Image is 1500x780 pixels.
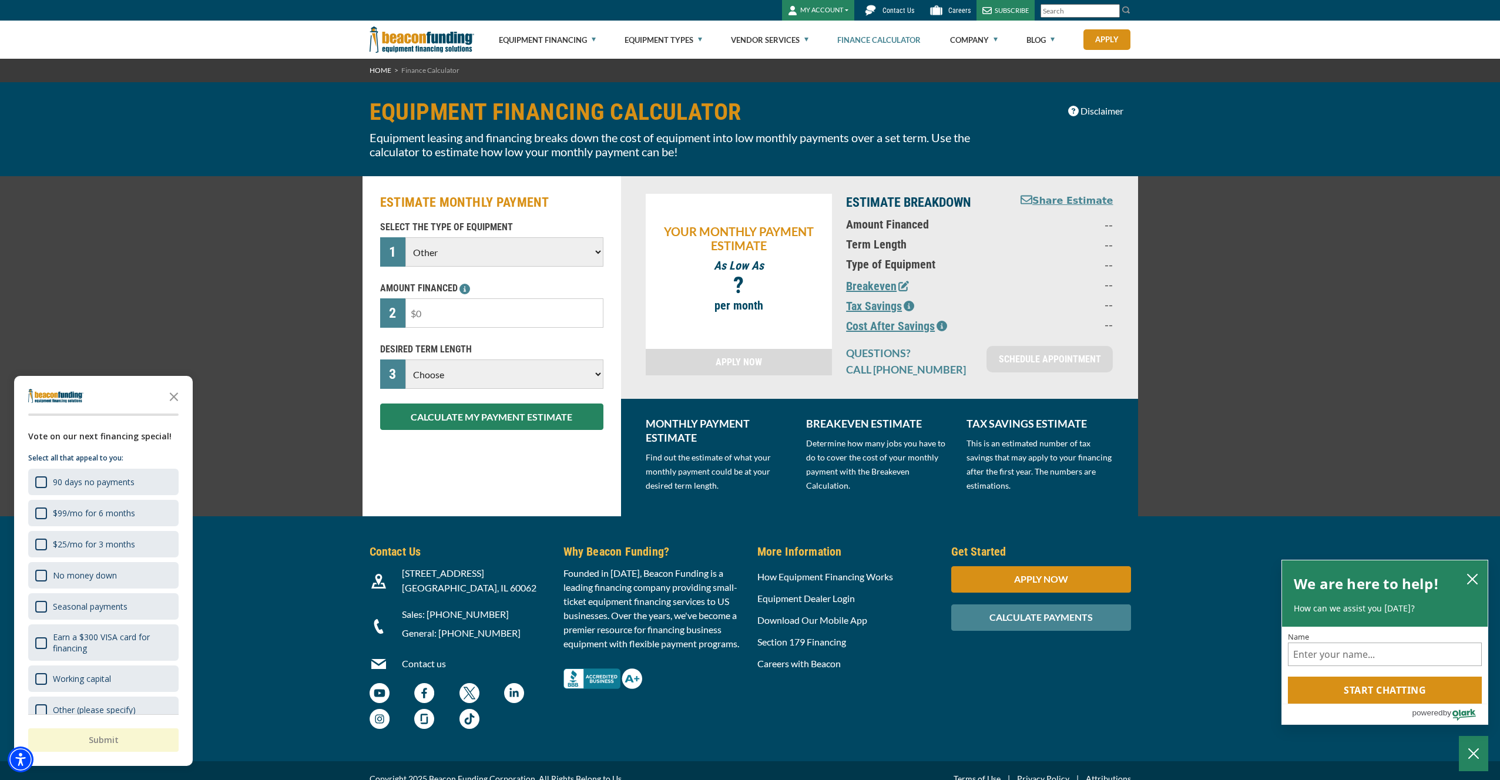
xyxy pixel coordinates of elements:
[731,21,808,59] a: Vendor Services
[53,704,136,715] div: Other (please specify)
[563,566,743,651] p: Founded in [DATE], Beacon Funding is a leading financing company providing small-ticket equipment...
[53,673,111,684] div: Working capital
[563,665,642,677] a: Better Business Bureau Complaint Free A+ Rating - open in a new tab
[53,507,135,519] div: $99/mo for 6 months
[1010,257,1113,271] p: --
[1010,237,1113,251] p: --
[1041,4,1120,18] input: Search
[1463,570,1482,587] button: close chatbox
[53,601,127,612] div: Seasonal payments
[652,258,827,273] p: As Low As
[1061,100,1131,122] button: Disclaimer
[951,566,1131,593] div: APPLY NOW
[380,342,603,357] p: DESIRED TERM LENGTH
[652,298,827,312] p: per month
[402,607,549,621] p: Sales: [PHONE_NUMBER]
[28,562,179,589] div: No money down
[846,277,909,295] button: Breakeven
[380,359,406,389] div: 3
[757,658,841,669] a: Careers with Beacon
[846,237,996,251] p: Term Length
[504,689,524,700] a: Beacon Funding LinkedIn - open in a new tab
[401,66,459,75] span: Finance Calculator
[28,389,83,403] img: Company logo
[28,728,179,752] button: Submit
[846,297,914,315] button: Tax Savings
[370,683,390,703] img: Beacon Funding YouTube Channel
[370,689,390,700] a: Beacon Funding YouTube Channel - open in a new tab
[28,697,179,723] div: Other (please specify)
[504,683,524,703] img: Beacon Funding LinkedIn
[370,100,1002,125] h1: EQUIPMENT FINANCING CALCULATOR
[837,21,921,59] a: Finance Calculator
[380,404,603,430] button: CALCULATE MY PAYMENT ESTIMATE
[846,257,996,271] p: Type of Equipment
[370,130,1002,159] p: Equipment leasing and financing breaks down the cost of equipment into low monthly payments over ...
[846,362,972,376] p: CALL [PHONE_NUMBER]
[370,709,390,729] img: Beacon Funding Instagram
[53,476,135,487] div: 90 days no payments
[28,665,179,692] div: Working capital
[380,220,603,234] p: SELECT THE TYPE OF EQUIPMENT
[370,66,391,75] a: HOME
[1083,29,1130,50] a: Apply
[1010,277,1113,291] p: --
[757,571,893,582] a: How Equipment Financing Works
[28,500,179,526] div: $99/mo for 6 months
[1080,104,1123,118] span: Disclaimer
[414,683,434,703] img: Beacon Funding Facebook
[371,574,386,589] img: Beacon Funding location
[646,416,792,445] p: MONTHLY PAYMENT ESTIMATE
[967,436,1113,493] p: This is an estimated number of tax savings that may apply to your financing after the first year....
[757,543,937,560] h5: More Information
[28,469,179,495] div: 90 days no payments
[1108,6,1117,16] a: Clear search text
[28,593,179,620] div: Seasonal payments
[370,21,474,59] img: Beacon Funding Corporation logo
[380,281,603,295] p: AMOUNT FINANCED
[405,298,603,328] input: $0
[380,298,406,328] div: 2
[806,416,952,431] p: BREAKEVEN ESTIMATE
[1281,560,1488,725] div: olark chatbox
[652,224,827,253] p: YOUR MONTHLY PAYMENT ESTIMATE
[563,543,743,560] h5: Why Beacon Funding?
[371,657,386,671] img: Beacon Funding Email Contact Icon
[1294,572,1439,596] h2: We are here to help!
[1412,704,1488,724] a: Powered by Olark
[1021,194,1113,209] button: Share Estimate
[162,384,186,408] button: Close the survey
[459,683,479,703] img: Beacon Funding twitter
[1443,705,1451,720] span: by
[380,194,603,211] h2: ESTIMATE MONTHLY PAYMENT
[28,452,179,464] p: Select all that appeal to you:
[1288,677,1482,704] button: Start chatting
[950,21,998,59] a: Company
[646,450,792,493] p: Find out the estimate of what your monthly payment could be at your desired term length.
[846,194,996,211] p: ESTIMATE BREAKDOWN
[459,689,479,700] a: Beacon Funding twitter - open in a new tab
[499,21,596,59] a: Equipment Financing
[28,531,179,557] div: $25/mo for 3 months
[986,346,1113,372] a: SCHEDULE APPOINTMENT
[846,346,972,360] p: QUESTIONS?
[951,573,1131,584] a: APPLY NOW
[1294,603,1476,614] p: How can we assist you [DATE]?
[846,217,996,231] p: Amount Financed
[459,709,479,729] img: Beacon Funding TikTok
[1412,705,1442,720] span: powered
[28,624,179,661] div: Earn a $300 VISA card for financing
[28,430,179,443] div: Vote on our next financing special!
[402,567,536,593] span: [STREET_ADDRESS] [GEOGRAPHIC_DATA], IL 60062
[1288,633,1482,640] label: Name
[757,614,867,626] a: Download Our Mobile App
[625,21,702,59] a: Equipment Types
[459,715,479,726] a: Beacon Funding TikTok - open in a new tab
[882,6,914,15] span: Contact Us
[967,416,1113,431] p: TAX SAVINGS ESTIMATE
[951,611,1131,623] a: CALCULATE PAYMENTS
[14,376,193,766] div: Survey
[1010,297,1113,311] p: --
[951,604,1131,631] div: CALCULATE PAYMENTS
[414,709,434,729] img: Beacon Funding Glassdoor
